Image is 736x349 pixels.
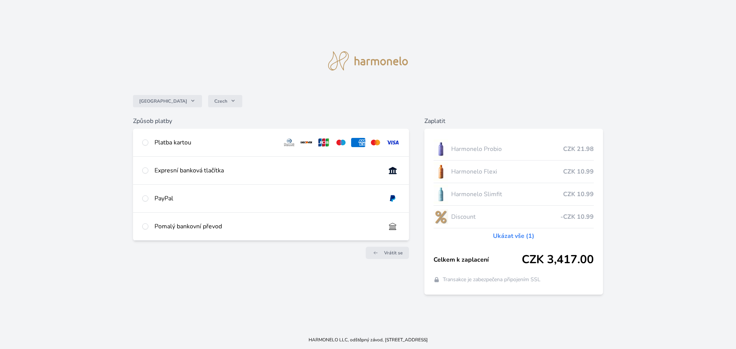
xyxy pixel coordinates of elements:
[563,190,594,199] span: CZK 10.99
[493,231,534,241] a: Ukázat vše (1)
[351,138,365,147] img: amex.svg
[139,98,187,104] span: [GEOGRAPHIC_DATA]
[434,162,448,181] img: CLEAN_FLEXI_se_stinem_x-hi_(1)-lo.jpg
[522,253,594,267] span: CZK 3,417.00
[386,138,400,147] img: visa.svg
[434,139,448,159] img: CLEAN_PROBIO_se_stinem_x-lo.jpg
[563,167,594,176] span: CZK 10.99
[366,247,409,259] a: Vrátit se
[563,144,594,154] span: CZK 21.98
[560,212,594,221] span: -CZK 10.99
[334,138,348,147] img: maestro.svg
[133,95,202,107] button: [GEOGRAPHIC_DATA]
[451,167,563,176] span: Harmonelo Flexi
[154,222,379,231] div: Pomalý bankovní převod
[386,166,400,175] img: onlineBanking_CZ.svg
[208,95,242,107] button: Czech
[424,116,603,126] h6: Zaplatit
[317,138,331,147] img: jcb.svg
[451,212,561,221] span: Discount
[133,116,409,126] h6: Způsob platby
[282,138,296,147] img: diners.svg
[299,138,314,147] img: discover.svg
[384,250,403,256] span: Vrátit se
[443,276,540,283] span: Transakce je zabezpečena připojením SSL
[154,138,276,147] div: Platba kartou
[154,194,379,203] div: PayPal
[434,185,448,204] img: SLIMFIT_se_stinem_x-lo.jpg
[214,98,227,104] span: Czech
[451,190,563,199] span: Harmonelo Slimfit
[386,222,400,231] img: bankTransfer_IBAN.svg
[434,255,522,264] span: Celkem k zaplacení
[368,138,383,147] img: mc.svg
[328,51,408,70] img: logo.svg
[451,144,563,154] span: Harmonelo Probio
[154,166,379,175] div: Expresní banková tlačítka
[386,194,400,203] img: paypal.svg
[434,207,448,226] img: discount-lo.png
